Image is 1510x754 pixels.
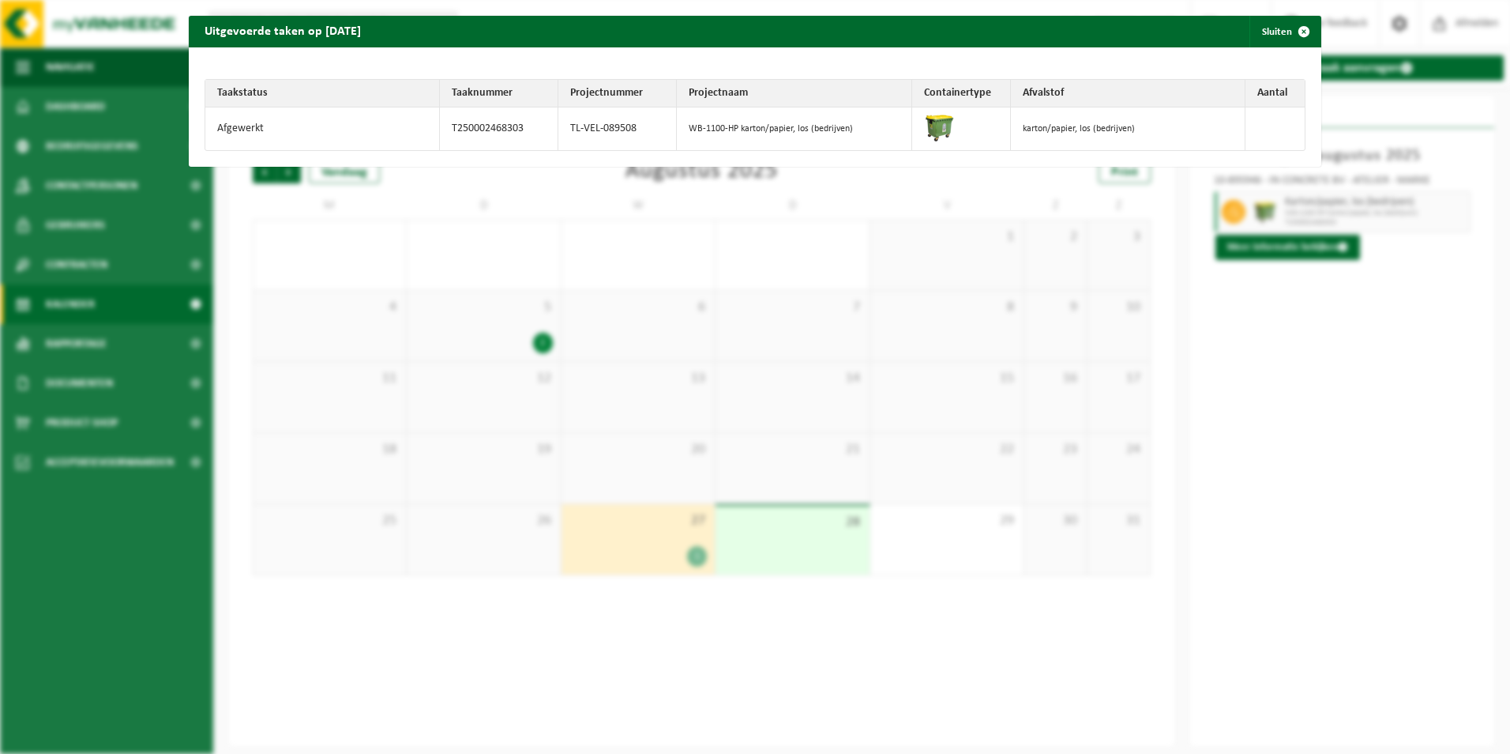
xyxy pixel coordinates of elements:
img: WB-1100-HPE-GN-50 [924,111,956,143]
th: Afvalstof [1011,80,1245,107]
th: Taaknummer [440,80,558,107]
button: Sluiten [1249,16,1320,47]
td: WB-1100-HP karton/papier, los (bedrijven) [677,107,911,150]
td: TL-VEL-089508 [558,107,677,150]
th: Taakstatus [205,80,440,107]
td: T250002468303 [440,107,558,150]
th: Aantal [1245,80,1305,107]
h2: Uitgevoerde taken op [DATE] [189,16,377,46]
th: Projectnaam [677,80,911,107]
td: Afgewerkt [205,107,440,150]
td: karton/papier, los (bedrijven) [1011,107,1245,150]
th: Projectnummer [558,80,677,107]
th: Containertype [912,80,1011,107]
